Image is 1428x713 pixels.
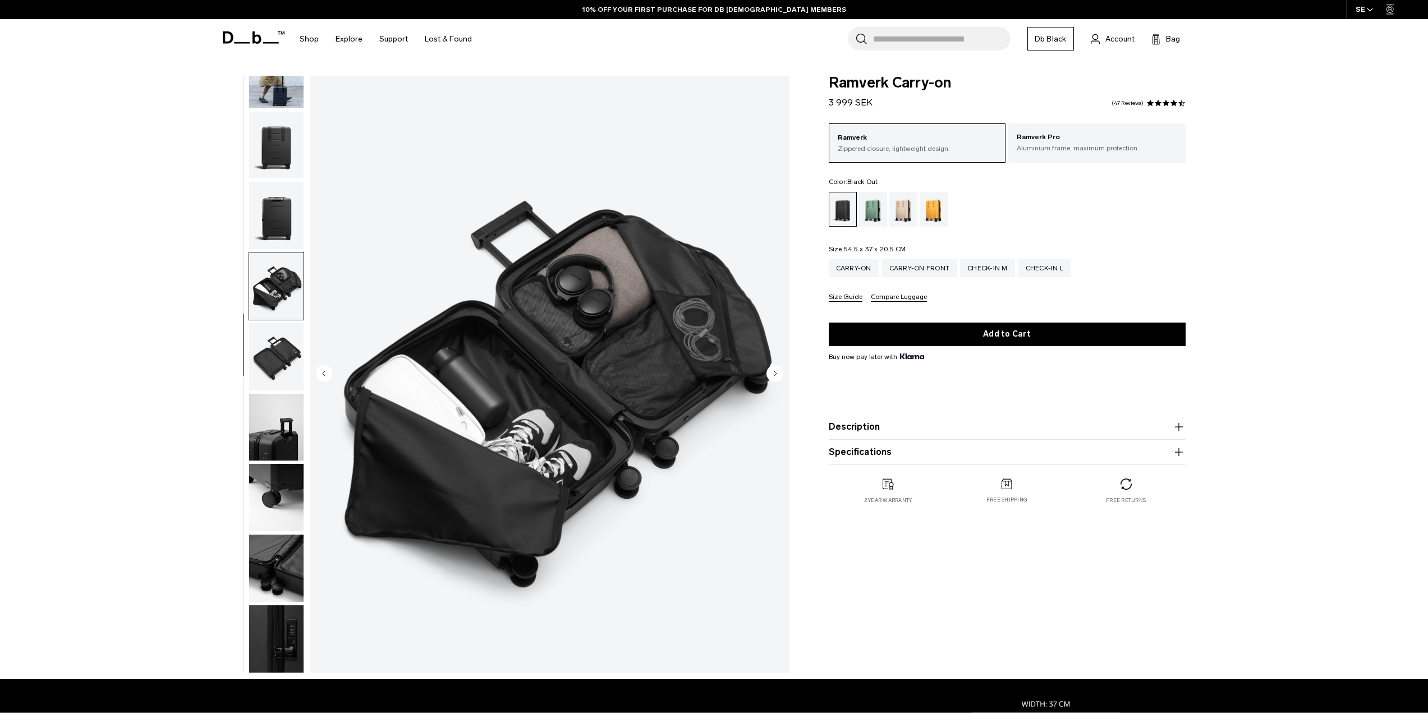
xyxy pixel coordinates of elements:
a: Carry-on [829,259,879,277]
img: Ramverk Carry-on Black Out [249,394,304,461]
span: 54.5 x 37 x 20.5 CM [844,245,906,253]
p: Zippered closure, lightweight design. [838,144,997,154]
span: Black Out [847,178,878,186]
legend: Color: [829,178,878,185]
p: Aluminium frame, maximum protection. [1017,143,1177,153]
button: Previous slide [316,365,333,384]
img: Ramverk Carry-on Black Out [249,252,304,320]
button: Ramverk Carry-on Black Out [249,463,304,532]
button: Ramverk Carry-on Black Out [249,393,304,462]
img: Ramverk Carry-on Black Out [249,605,304,673]
button: Ramverk Carry-on Black Out [249,605,304,673]
button: Ramverk Carry-on Black Out [249,323,304,391]
nav: Main Navigation [291,19,480,59]
button: Size Guide [829,293,862,302]
img: Ramverk Carry-on Black Out [249,182,304,249]
a: Black Out [829,192,857,227]
a: Explore [336,19,362,59]
a: Fogbow Beige [889,192,917,227]
button: Ramverk Carry-on Black Out [249,111,304,180]
p: Ramverk Pro [1017,132,1177,143]
span: Account [1105,33,1135,45]
button: Description [829,420,1186,434]
a: Parhelion Orange [920,192,948,227]
img: Ramverk Carry-on Black Out [310,76,789,673]
img: {"height" => 20, "alt" => "Klarna"} [900,353,924,359]
a: Ramverk Pro Aluminium frame, maximum protection. [1008,123,1186,162]
a: Check-in L [1018,259,1071,277]
a: Shop [300,19,319,59]
a: Support [379,19,408,59]
button: Ramverk Carry-on Black Out [249,181,304,250]
a: Green Ray [859,192,887,227]
button: Next slide [766,365,783,384]
span: Buy now pay later with [829,352,924,362]
a: Check-in M [960,259,1015,277]
button: Ramverk Carry-on Black Out [249,252,304,320]
span: Ramverk Carry-on [829,76,1186,90]
a: Account [1091,32,1135,45]
button: Bag [1151,32,1180,45]
button: Compare Luggage [871,293,927,302]
a: 47 reviews [1112,100,1144,106]
button: Ramverk Carry-on Black Out [249,534,304,602]
span: Bag [1166,33,1180,45]
li: 5 / 10 [310,76,789,673]
p: Ramverk [838,132,997,144]
p: Free shipping [986,496,1027,504]
a: Db Black [1027,27,1074,50]
a: Carry-on Front [882,259,957,277]
a: 10% OFF YOUR FIRST PURCHASE FOR DB [DEMOGRAPHIC_DATA] MEMBERS [582,4,846,15]
img: Ramverk Carry-on Black Out [249,323,304,390]
button: Specifications [829,445,1186,459]
p: Free returns [1106,496,1146,504]
p: 2 year warranty [864,496,912,504]
span: 3 999 SEK [829,97,873,108]
img: Ramverk Carry-on Black Out [249,112,304,179]
img: Ramverk Carry-on Black Out [249,464,304,531]
legend: Size: [829,246,906,252]
img: Ramverk Carry-on Black Out [249,535,304,602]
button: Add to Cart [829,323,1186,346]
a: Lost & Found [425,19,472,59]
